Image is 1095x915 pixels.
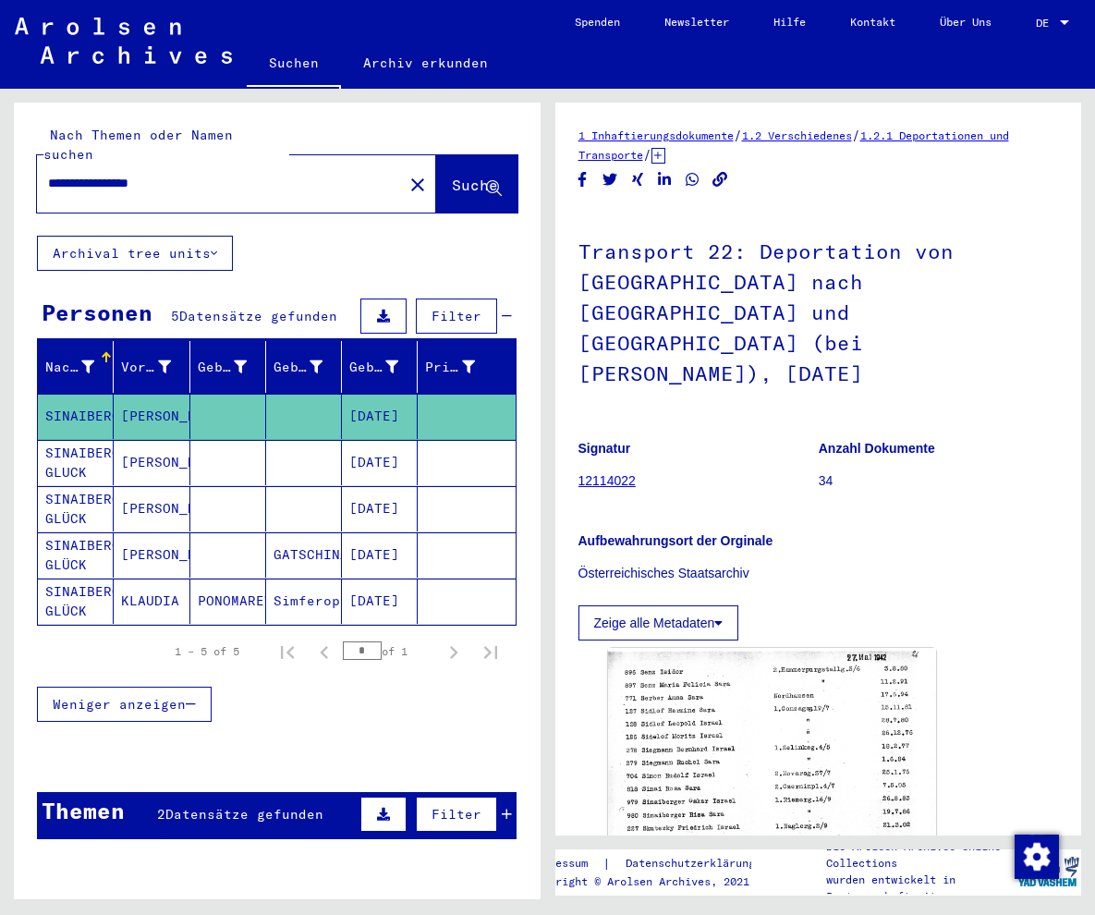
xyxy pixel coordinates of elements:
[343,642,435,660] div: of 1
[578,441,631,456] b: Signatur
[342,341,418,393] mat-header-cell: Geburtsdatum
[121,358,170,377] div: Vorname
[819,471,1058,491] p: 34
[399,165,436,202] button: Clear
[42,794,125,827] div: Themen
[452,176,498,194] span: Suche
[38,486,114,531] mat-cell: SINAIBERGER GLÜCK
[171,308,179,324] span: 5
[43,127,233,163] mat-label: Nach Themen oder Namen suchen
[198,358,247,377] div: Geburtsname
[114,486,189,531] mat-cell: [PERSON_NAME]
[578,209,1059,412] h1: Transport 22: Deportation von [GEOGRAPHIC_DATA] nach [GEOGRAPHIC_DATA] und [GEOGRAPHIC_DATA] (bei...
[114,532,189,578] mat-cell: [PERSON_NAME]
[578,564,1059,583] p: Österreichisches Staatsarchiv
[38,440,114,485] mat-cell: SINAIBERGER GLUCK
[190,341,266,393] mat-header-cell: Geburtsname
[37,687,212,722] button: Weniger anzeigen
[175,643,239,660] div: 1 – 5 of 5
[341,41,510,85] a: Archiv erkunden
[432,806,481,823] span: Filter
[38,532,114,578] mat-cell: SINAIBERGER GLÜCK
[274,358,322,377] div: Geburt‏
[416,797,497,832] button: Filter
[342,579,418,624] mat-cell: [DATE]
[529,854,777,873] div: |
[601,168,620,191] button: Share on Twitter
[342,532,418,578] mat-cell: [DATE]
[349,352,421,382] div: Geburtsdatum
[269,633,306,670] button: First page
[342,394,418,439] mat-cell: [DATE]
[114,341,189,393] mat-header-cell: Vorname
[826,838,1015,872] p: Die Arolsen Archives Online-Collections
[266,532,342,578] mat-cell: GATSCHINA
[578,473,636,488] a: 12114022
[266,341,342,393] mat-header-cell: Geburt‏
[38,394,114,439] mat-cell: SINAIBERGER
[42,296,152,329] div: Personen
[852,127,860,143] span: /
[643,146,651,163] span: /
[578,128,734,142] a: 1 Inhaftierungsdokumente
[15,18,232,64] img: Arolsen_neg.svg
[179,308,337,324] span: Datensätze gefunden
[742,128,852,142] a: 1.2 Verschiedenes
[38,579,114,624] mat-cell: SINAIBERGER GLÜCK
[628,168,648,191] button: Share on Xing
[266,579,342,624] mat-cell: Simferopol
[683,168,702,191] button: Share on WhatsApp
[436,155,517,213] button: Suche
[342,440,418,485] mat-cell: [DATE]
[573,168,592,191] button: Share on Facebook
[578,533,773,548] b: Aufbewahrungsort der Orginale
[114,440,189,485] mat-cell: [PERSON_NAME]
[418,341,515,393] mat-header-cell: Prisoner #
[38,341,114,393] mat-header-cell: Nachname
[274,352,346,382] div: Geburt‏
[529,873,777,890] p: Copyright © Arolsen Archives, 2021
[114,579,189,624] mat-cell: KLAUDIA
[425,352,497,382] div: Prisoner #
[435,633,472,670] button: Next page
[734,127,742,143] span: /
[472,633,509,670] button: Last page
[578,605,739,640] button: Zeige alle Metadaten
[121,352,193,382] div: Vorname
[114,394,189,439] mat-cell: [PERSON_NAME]
[655,168,675,191] button: Share on LinkedIn
[157,806,165,823] span: 2
[432,308,481,324] span: Filter
[349,358,398,377] div: Geburtsdatum
[198,352,270,382] div: Geburtsname
[611,854,777,873] a: Datenschutzerklärung
[53,696,186,713] span: Weniger anzeigen
[247,41,341,89] a: Suchen
[45,352,117,382] div: Nachname
[416,299,497,334] button: Filter
[45,358,94,377] div: Nachname
[711,168,730,191] button: Copy link
[826,872,1015,905] p: wurden entwickelt in Partnerschaft mit
[529,854,602,873] a: Impressum
[165,806,323,823] span: Datensätze gefunden
[425,358,474,377] div: Prisoner #
[407,174,429,196] mat-icon: close
[1036,17,1056,30] span: DE
[1015,835,1059,879] img: Zustimmung ändern
[819,441,935,456] b: Anzahl Dokumente
[342,486,418,531] mat-cell: [DATE]
[37,236,233,271] button: Archival tree units
[306,633,343,670] button: Previous page
[190,579,266,624] mat-cell: PONOMAREW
